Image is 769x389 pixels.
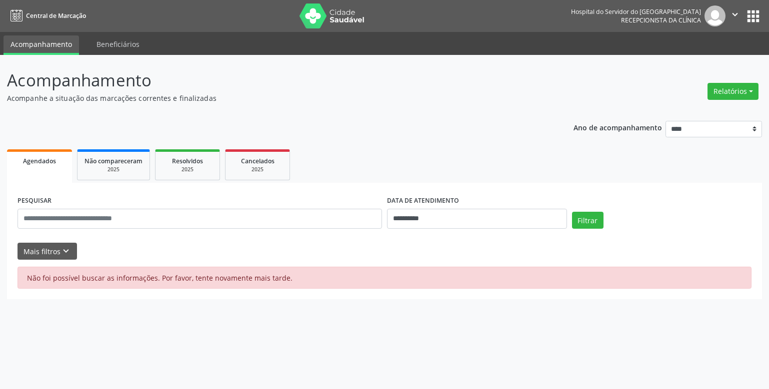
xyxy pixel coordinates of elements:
div: 2025 [84,166,142,173]
span: Recepcionista da clínica [621,16,701,24]
a: Central de Marcação [7,7,86,24]
p: Acompanhamento [7,68,535,93]
div: 2025 [232,166,282,173]
span: Central de Marcação [26,11,86,20]
p: Ano de acompanhamento [573,121,662,133]
img: img [704,5,725,26]
a: Beneficiários [89,35,146,53]
div: 2025 [162,166,212,173]
button: Relatórios [707,83,758,100]
a: Acompanhamento [3,35,79,55]
span: Cancelados [241,157,274,165]
div: Hospital do Servidor do [GEOGRAPHIC_DATA] [571,7,701,16]
div: Não foi possível buscar as informações. Por favor, tente novamente mais tarde. [17,267,751,289]
i: keyboard_arrow_down [60,246,71,257]
label: PESQUISAR [17,193,51,209]
button:  [725,5,744,26]
span: Não compareceram [84,157,142,165]
span: Agendados [23,157,56,165]
span: Resolvidos [172,157,203,165]
button: Filtrar [572,212,603,229]
i:  [729,9,740,20]
button: Mais filtroskeyboard_arrow_down [17,243,77,260]
button: apps [744,7,762,25]
label: DATA DE ATENDIMENTO [387,193,459,209]
p: Acompanhe a situação das marcações correntes e finalizadas [7,93,535,103]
